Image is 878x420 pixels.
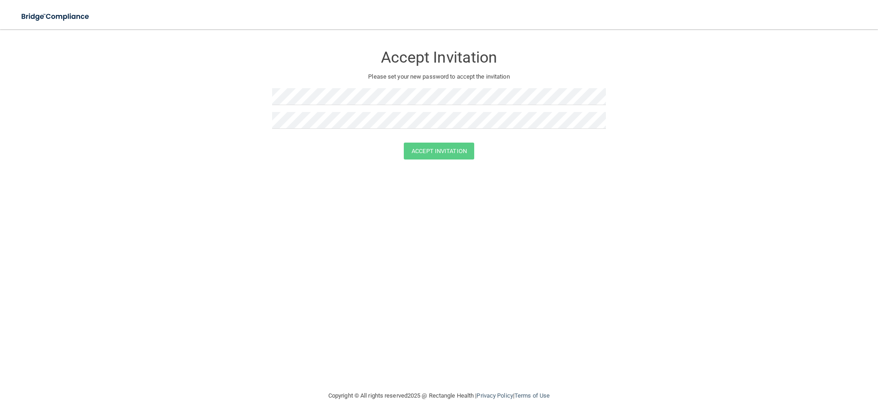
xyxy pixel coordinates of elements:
div: Copyright © All rights reserved 2025 @ Rectangle Health | | [272,381,606,410]
a: Terms of Use [514,392,550,399]
button: Accept Invitation [404,143,474,159]
a: Privacy Policy [476,392,513,399]
h3: Accept Invitation [272,49,606,66]
p: Please set your new password to accept the invitation [279,71,599,82]
img: bridge_compliance_login_screen.278c3ca4.svg [14,7,98,26]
